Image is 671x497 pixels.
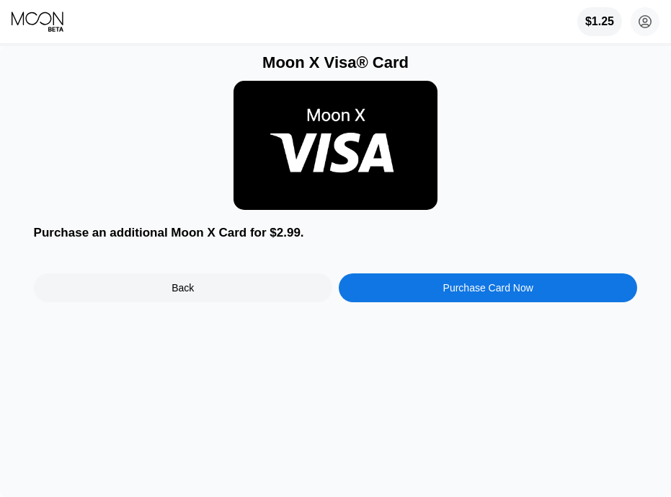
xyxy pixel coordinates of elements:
[34,273,332,302] div: Back
[339,273,637,302] div: Purchase Card Now
[443,282,533,294] div: Purchase Card Now
[34,53,638,72] div: Moon X Visa® Card
[585,15,614,28] div: $1.25
[172,282,194,294] div: Back
[577,7,622,36] div: $1.25
[34,226,638,240] div: Purchase an additional Moon X Card for $2.99.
